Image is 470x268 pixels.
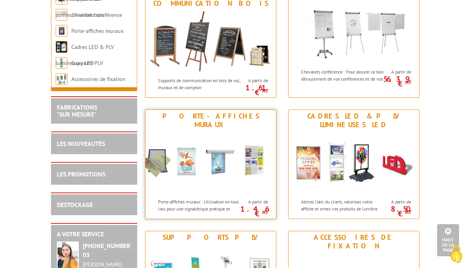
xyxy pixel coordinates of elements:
[71,76,125,83] a: Accessoires de fixation
[56,73,67,85] img: Accessoires de fixation
[56,41,67,53] img: Cadres LED & PLV lumineuses LED
[57,231,131,238] h2: A votre service
[289,131,419,194] img: Cadres LED & PLV lumineuses LED
[288,110,419,219] a: Cadres LED & PLV lumineuses LED Cadres LED & PLV lumineuses LED Attirez l’œil du client, valorise...
[147,112,274,129] div: Porte-affiches muraux
[145,10,276,73] img: Supports de communication bois
[158,77,241,90] p: Supports de communication en bois de sol, muraux et de comptoir
[405,209,411,216] sup: HT
[57,201,93,209] a: DESTOCKAGE
[405,79,411,86] sup: HT
[71,27,123,34] a: Porte-affiches muraux
[243,199,268,205] span: A partir de
[158,198,241,218] p: Porte-affiches muraux : Utilisation en tout lieu pour une signalétique pratique et efficace.
[57,170,105,178] a: LES PROMOTIONS
[262,88,268,94] sup: HT
[71,11,122,18] a: Chevalets conférence
[301,198,384,212] p: Attirez l’œil du client, valorisez votre affiche et ornez vos produits de lumière.
[437,224,459,256] a: Haut de la page
[446,245,466,264] img: Cookies (fenêtre modale)
[239,85,268,95] p: 1.61 €
[382,207,411,216] p: 8.50 €
[145,110,276,219] a: Porte-affiches muraux Porte-affiches muraux Porte-affiches muraux : Utilisation en tout lieu pour...
[290,233,417,250] div: Accessoires de fixation
[262,209,268,216] sup: HT
[71,59,103,67] a: Supports PLV
[239,207,268,216] p: 1.46 €
[301,68,384,88] p: Chevalets conférence : Pour assurer le bon déroulement de vos conférences et de vos réunions.
[145,131,276,194] img: Porte-affiches muraux
[386,69,411,75] span: A partir de
[57,140,105,147] a: LES NOUVEAUTÉS
[56,43,114,67] a: Cadres LED & PLV lumineuses LED
[56,25,67,37] img: Porte-affiches muraux
[57,103,97,118] a: FABRICATIONS"Sur Mesure"
[386,199,411,205] span: A partir de
[147,233,274,242] div: Supports PLV
[243,77,268,84] span: A partir de
[290,112,417,129] div: Cadres LED & PLV lumineuses LED
[289,1,419,65] img: Chevalets conférence
[83,242,132,259] strong: [PHONE_NUMBER] 03
[382,77,411,86] p: 56.39 €
[443,241,470,268] button: Cookies (fenêtre modale)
